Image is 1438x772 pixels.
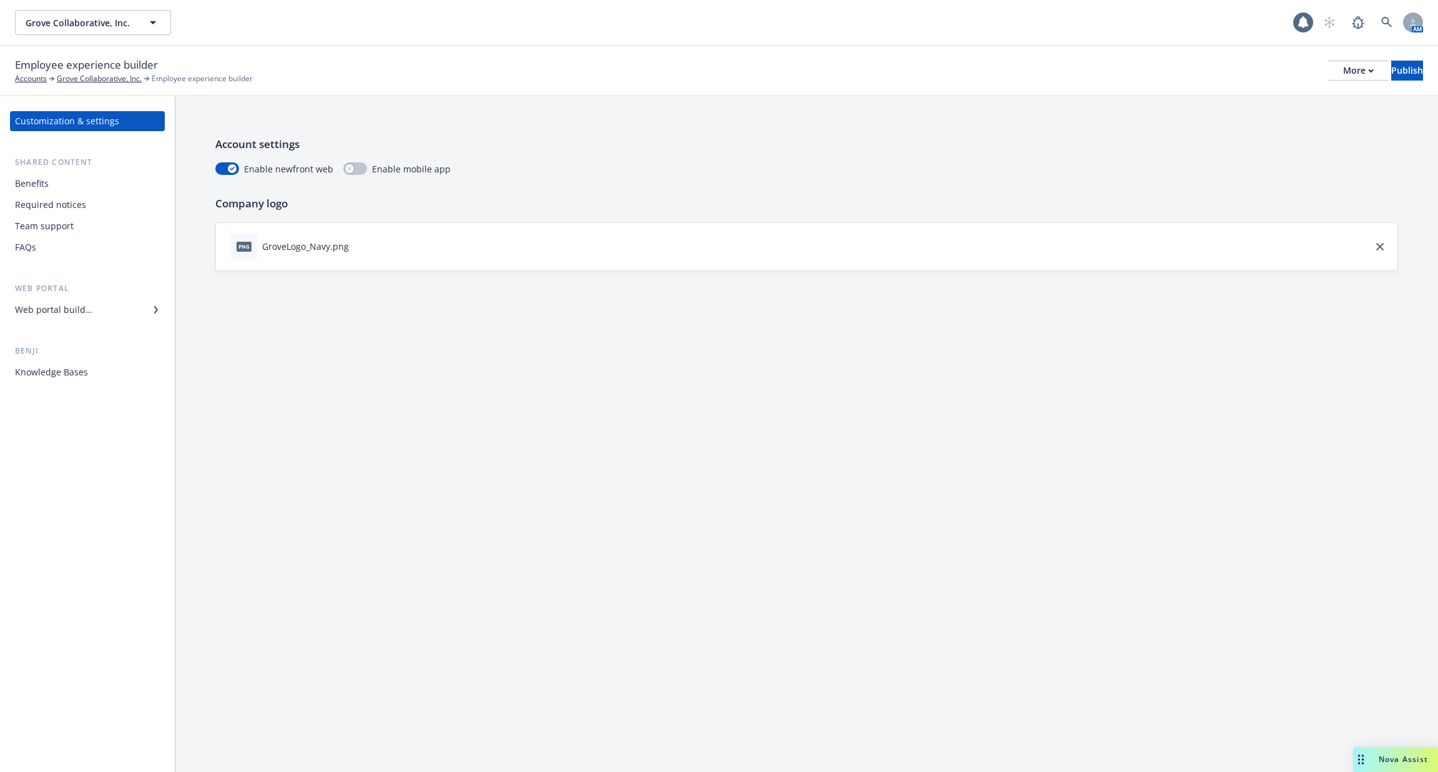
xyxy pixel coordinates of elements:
a: Web portal builder [10,300,165,320]
div: Benefits [15,174,49,194]
a: Search [1374,10,1399,35]
a: Customization & settings [10,111,165,131]
a: Start snowing [1317,10,1342,35]
div: Drag to move [1353,747,1369,772]
div: Web portal builder [15,300,92,320]
div: Required notices [15,195,86,215]
span: Nova Assist [1379,754,1428,765]
div: Benji [10,345,165,357]
span: Enable mobile app [372,162,451,176]
a: Benefits [10,174,165,194]
a: Grove Collaborative, Inc. [57,73,142,84]
p: Account settings [215,136,1398,152]
a: Team support [10,216,165,236]
a: Knowledge Bases [10,362,165,382]
button: Nova Assist [1353,747,1438,772]
a: FAQs [10,237,165,257]
div: Publish [1391,61,1423,80]
a: Report a Bug [1346,10,1371,35]
div: More [1343,61,1374,80]
button: download file [354,240,364,253]
div: FAQs [15,237,36,257]
span: Employee experience builder [152,73,253,84]
a: close [1372,239,1387,254]
div: GroveLogo_Navy.png [262,240,349,253]
button: More [1328,61,1389,81]
button: Grove Collaborative, Inc. [15,10,171,35]
div: Shared content [10,156,165,169]
button: Publish [1391,61,1423,81]
span: Grove Collaborative, Inc. [26,16,134,29]
p: Company logo [215,195,1398,212]
div: Customization & settings [15,111,119,131]
div: Team support [15,216,74,236]
span: Employee experience builder [15,57,158,73]
div: Web portal [10,282,165,295]
a: Required notices [10,195,165,215]
span: png [237,242,252,251]
div: Knowledge Bases [15,362,88,382]
span: Enable newfront web [244,162,333,176]
a: Accounts [15,73,47,84]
